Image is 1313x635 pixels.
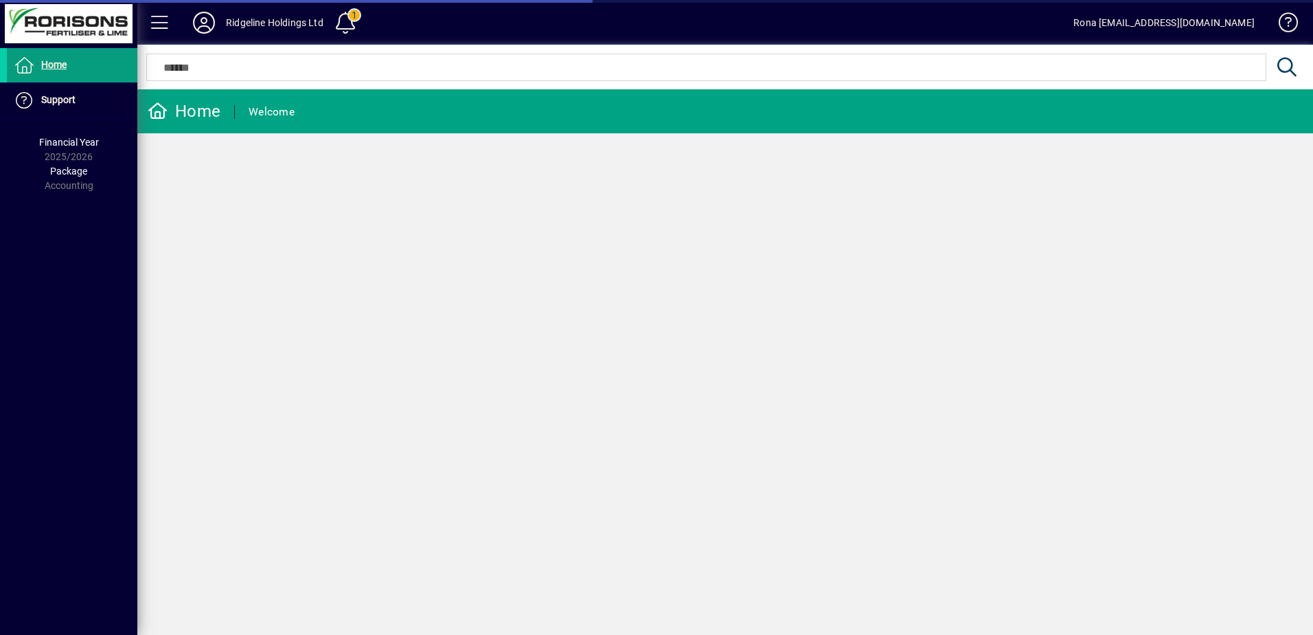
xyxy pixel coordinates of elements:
div: Ridgeline Holdings Ltd [226,12,323,34]
span: Home [41,59,67,70]
a: Knowledge Base [1268,3,1296,47]
div: Rona [EMAIL_ADDRESS][DOMAIN_NAME] [1073,12,1255,34]
a: Support [7,83,137,118]
span: Support [41,94,76,105]
div: Home [148,100,220,122]
div: Welcome [249,101,295,123]
span: Financial Year [39,137,99,148]
span: Package [50,166,87,177]
button: Profile [182,10,226,35]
